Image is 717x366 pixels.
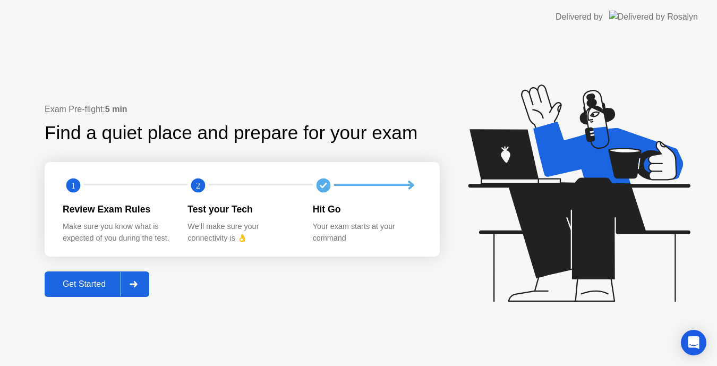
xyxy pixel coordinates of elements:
[45,271,149,297] button: Get Started
[45,119,419,147] div: Find a quiet place and prepare for your exam
[187,221,295,244] div: We’ll make sure your connectivity is 👌
[63,202,170,216] div: Review Exam Rules
[63,221,170,244] div: Make sure you know what is expected of you during the test.
[71,180,75,190] text: 1
[556,11,603,23] div: Delivered by
[187,202,295,216] div: Test your Tech
[48,279,121,289] div: Get Started
[681,330,706,355] div: Open Intercom Messenger
[45,103,440,116] div: Exam Pre-flight:
[313,221,421,244] div: Your exam starts at your command
[196,180,200,190] text: 2
[313,202,421,216] div: Hit Go
[609,11,698,23] img: Delivered by Rosalyn
[105,105,127,114] b: 5 min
